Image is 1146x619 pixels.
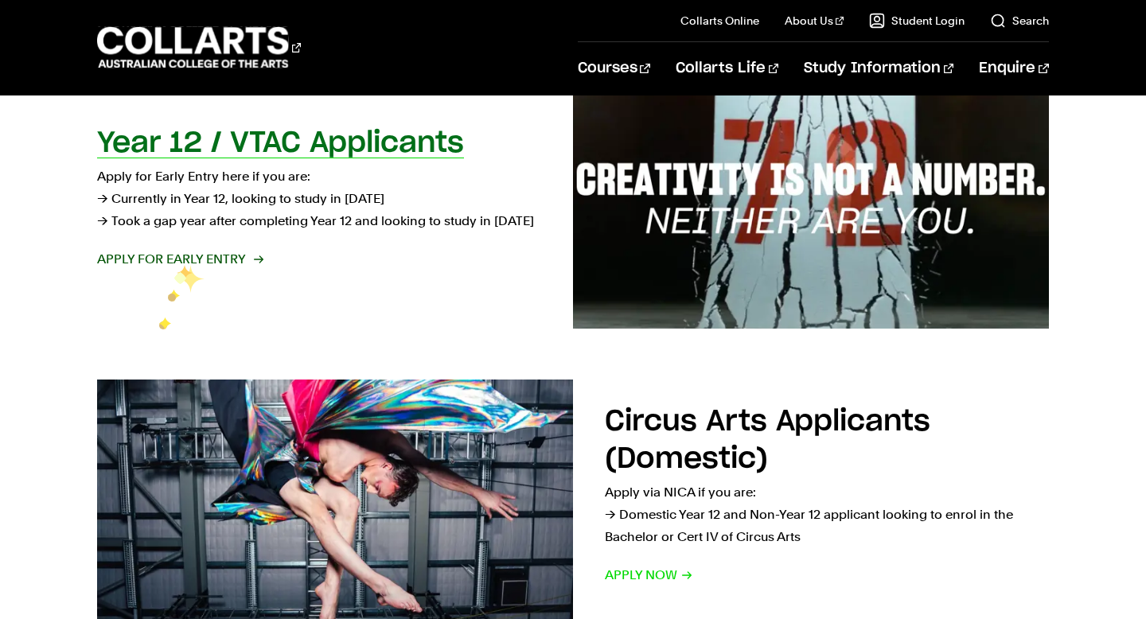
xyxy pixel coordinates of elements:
a: Study Information [804,42,953,95]
h2: Circus Arts Applicants (Domestic) [605,407,930,473]
a: Collarts Life [676,42,778,95]
span: Apply now [605,564,693,586]
a: Collarts Online [680,13,759,29]
p: Apply for Early Entry here if you are: → Currently in Year 12, looking to study in [DATE] → Took ... [97,165,541,232]
a: Student Login [869,13,965,29]
a: Enquire [979,42,1048,95]
h2: Year 12 / VTAC Applicants [97,129,464,158]
a: Search [990,13,1049,29]
p: Apply via NICA if you are: → Domestic Year 12 and Non-Year 12 applicant looking to enrol in the B... [605,481,1049,548]
a: Year 12 / VTAC Applicants Apply for Early Entry here if you are:→ Currently in Year 12, looking t... [97,83,1048,329]
a: Courses [578,42,650,95]
span: Apply for Early Entry [97,248,262,271]
div: Go to homepage [97,25,301,70]
a: About Us [785,13,844,29]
